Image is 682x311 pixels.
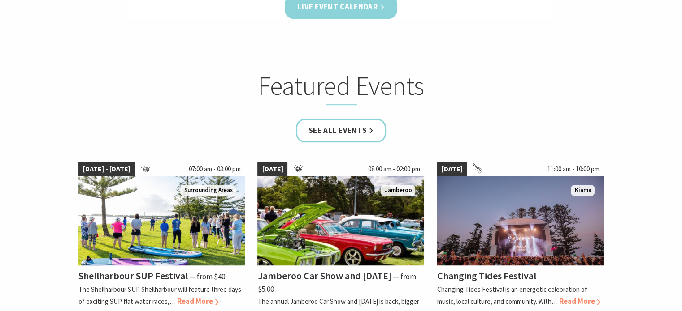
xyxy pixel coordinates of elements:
[571,185,595,196] span: Kiama
[363,162,424,176] span: 08:00 am - 02:00 pm
[257,162,287,176] span: [DATE]
[437,285,587,306] p: Changing Tides Festival is an energetic celebration of music, local culture, and community. With…
[78,176,245,265] img: Jodie Edwards Welcome to Country
[437,176,604,265] img: Changing Tides Main Stage
[437,162,467,176] span: [DATE]
[437,269,536,282] h4: Changing Tides Festival
[165,70,517,105] h2: Featured Events
[78,162,135,176] span: [DATE] - [DATE]
[177,296,219,306] span: Read More
[559,296,600,306] span: Read More
[78,269,188,282] h4: Shellharbour SUP Festival
[257,272,416,294] span: ⁠— from $5.00
[189,272,225,281] span: ⁠— from $40
[296,119,387,142] a: See all Events
[180,185,236,196] span: Surrounding Areas
[184,162,245,176] span: 07:00 am - 03:00 pm
[257,269,391,282] h4: Jamberoo Car Show and [DATE]
[543,162,604,176] span: 11:00 am - 10:00 pm
[78,285,241,306] p: The Shellharbour SUP Shellharbour will feature three days of exciting SUP flat water races,…
[381,185,415,196] span: Jamberoo
[257,176,424,265] img: Jamberoo Car Show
